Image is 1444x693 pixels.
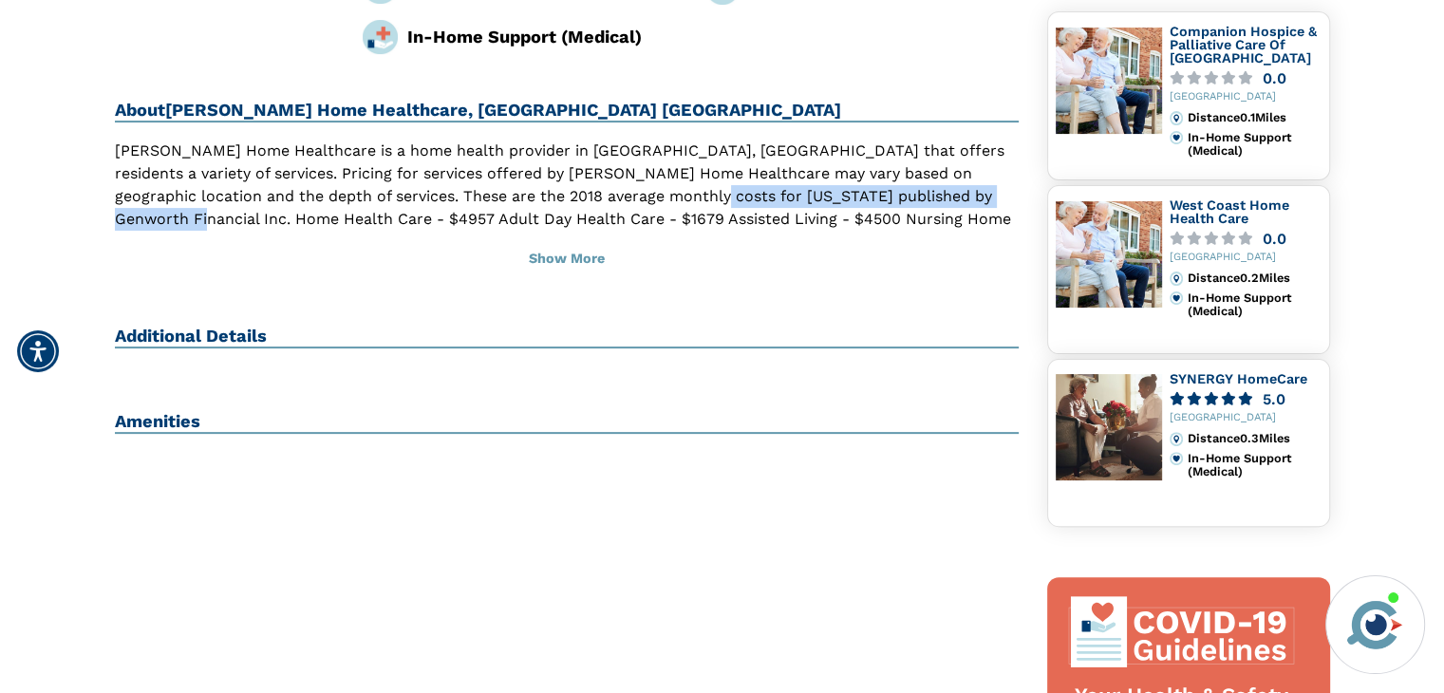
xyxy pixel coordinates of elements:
div: In-Home Support (Medical) [1187,131,1321,159]
div: Distance 0.2 Miles [1187,272,1321,285]
p: [PERSON_NAME] Home Healthcare is a home health provider in [GEOGRAPHIC_DATA], [GEOGRAPHIC_DATA] t... [115,140,1020,253]
img: avatar [1342,592,1407,657]
a: 0.0 [1170,232,1322,246]
a: West Coast Home Health Care [1170,197,1289,226]
div: Distance 0.1 Miles [1187,111,1321,124]
div: In-Home Support (Medical) [407,24,677,49]
iframe: iframe [1068,306,1425,564]
h2: Amenities [115,411,1020,434]
a: Companion Hospice & Palliative Care Of [GEOGRAPHIC_DATA] [1170,24,1317,65]
button: Show More [115,238,1020,280]
img: primary.svg [1170,291,1183,305]
h2: Additional Details [115,326,1020,348]
div: In-Home Support (Medical) [1187,291,1321,319]
div: [GEOGRAPHIC_DATA] [1170,91,1322,103]
div: 0.0 [1263,71,1286,85]
a: 0.0 [1170,71,1322,85]
h2: About [PERSON_NAME] Home Healthcare, [GEOGRAPHIC_DATA] [GEOGRAPHIC_DATA] [115,100,1020,122]
img: primary.svg [1170,131,1183,144]
img: covid-top-default.svg [1066,596,1298,666]
div: [GEOGRAPHIC_DATA] [1170,252,1322,264]
img: distance.svg [1170,111,1183,124]
div: Accessibility Menu [17,330,59,372]
div: 0.0 [1263,232,1286,246]
img: distance.svg [1170,272,1183,285]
